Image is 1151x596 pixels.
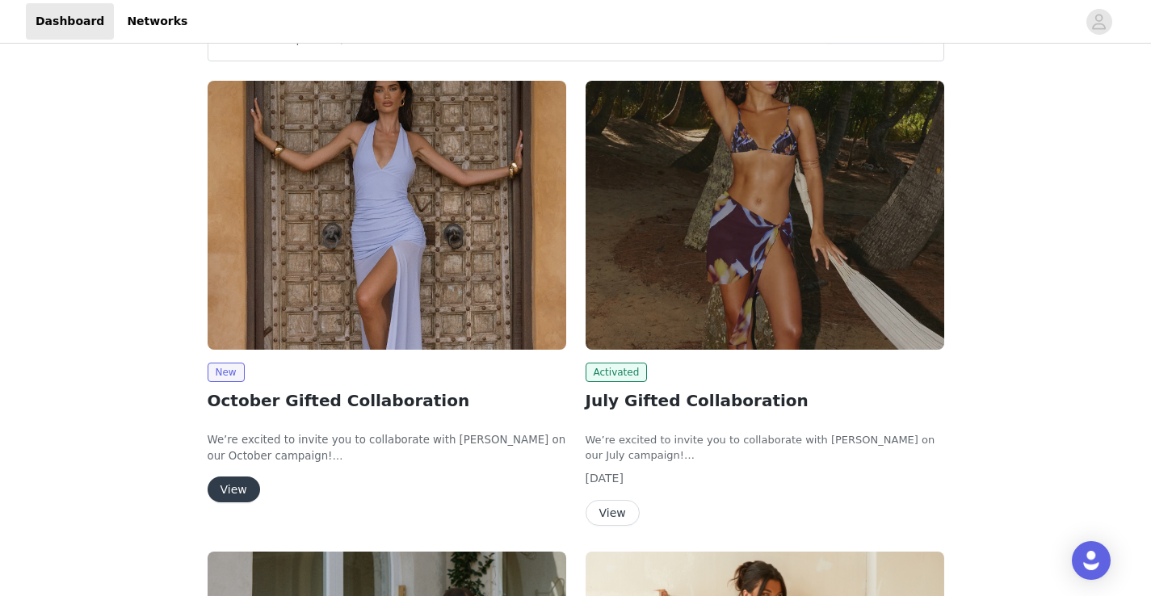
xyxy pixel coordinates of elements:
h2: July Gifted Collaboration [586,388,944,413]
span: [DATE] [586,472,624,485]
button: View [586,500,640,526]
div: Open Intercom Messenger [1072,541,1111,580]
span: New [208,363,245,382]
p: We’re excited to invite you to collaborate with [PERSON_NAME] on our July campaign! [586,432,944,464]
button: View [208,476,260,502]
img: Peppermayo EU [208,81,566,350]
a: View [586,507,640,519]
div: avatar [1091,9,1107,35]
a: Networks [117,3,197,40]
img: Peppermayo AUS [586,81,944,350]
span: We’re excited to invite you to collaborate with [PERSON_NAME] on our October campaign! [208,434,566,462]
a: View [208,484,260,496]
a: Dashboard [26,3,114,40]
span: Activated [586,363,648,382]
h2: October Gifted Collaboration [208,388,566,413]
